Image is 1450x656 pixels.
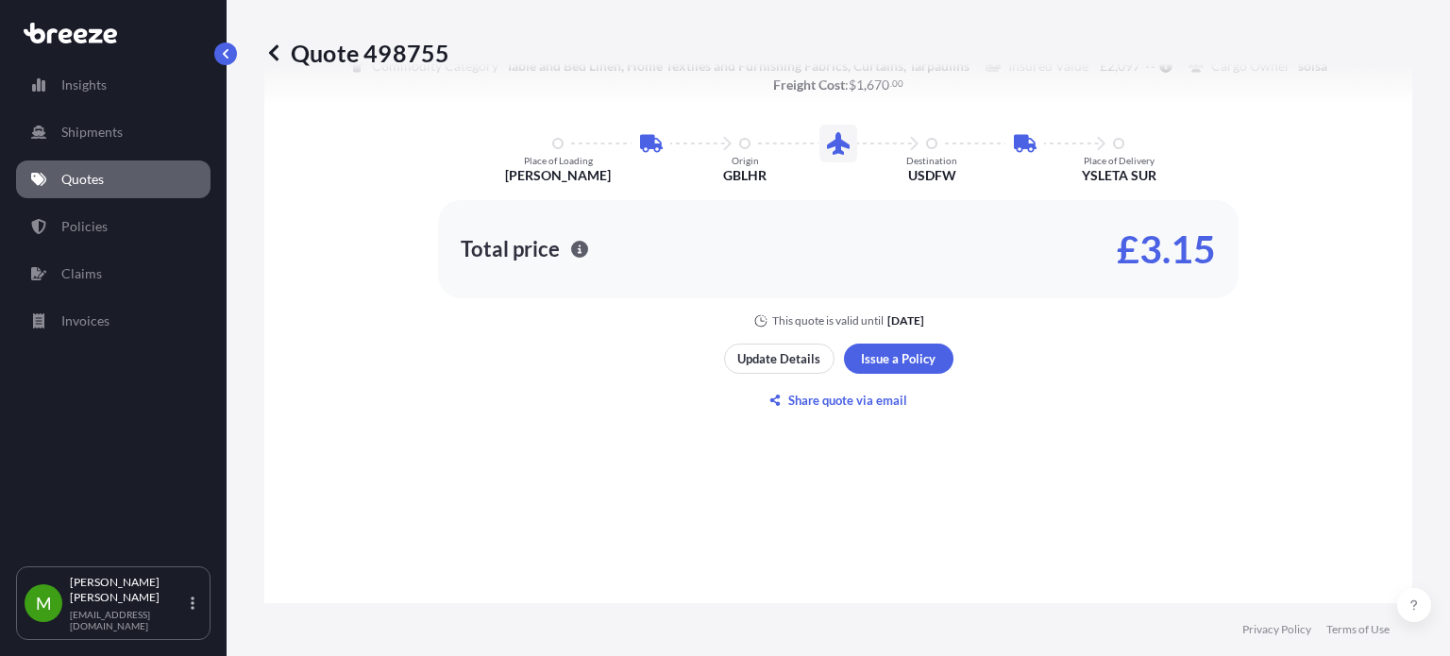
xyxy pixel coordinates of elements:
[264,38,449,68] p: Quote 498755
[724,344,835,374] button: Update Details
[861,349,936,368] p: Issue a Policy
[16,208,211,245] a: Policies
[36,594,52,613] span: M
[61,76,107,94] p: Insights
[505,166,611,185] p: [PERSON_NAME]
[16,66,211,104] a: Insights
[16,160,211,198] a: Quotes
[887,313,924,328] p: [DATE]
[723,166,767,185] p: GBLHR
[1326,622,1390,637] a: Terms of Use
[61,170,104,189] p: Quotes
[61,217,108,236] p: Policies
[1084,155,1155,166] p: Place of Delivery
[16,255,211,293] a: Claims
[906,155,957,166] p: Destination
[737,349,820,368] p: Update Details
[1082,166,1156,185] p: YSLETA SUR
[61,311,110,330] p: Invoices
[908,166,956,185] p: USDFW
[1242,622,1311,637] a: Privacy Policy
[61,123,123,142] p: Shipments
[524,155,593,166] p: Place of Loading
[788,391,907,410] p: Share quote via email
[70,609,187,631] p: [EMAIL_ADDRESS][DOMAIN_NAME]
[16,302,211,340] a: Invoices
[61,264,102,283] p: Claims
[461,240,560,259] p: Total price
[724,385,953,415] button: Share quote via email
[1117,234,1216,264] p: £3.15
[16,113,211,151] a: Shipments
[844,344,953,374] button: Issue a Policy
[732,155,759,166] p: Origin
[70,575,187,605] p: [PERSON_NAME] [PERSON_NAME]
[772,313,884,328] p: This quote is valid until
